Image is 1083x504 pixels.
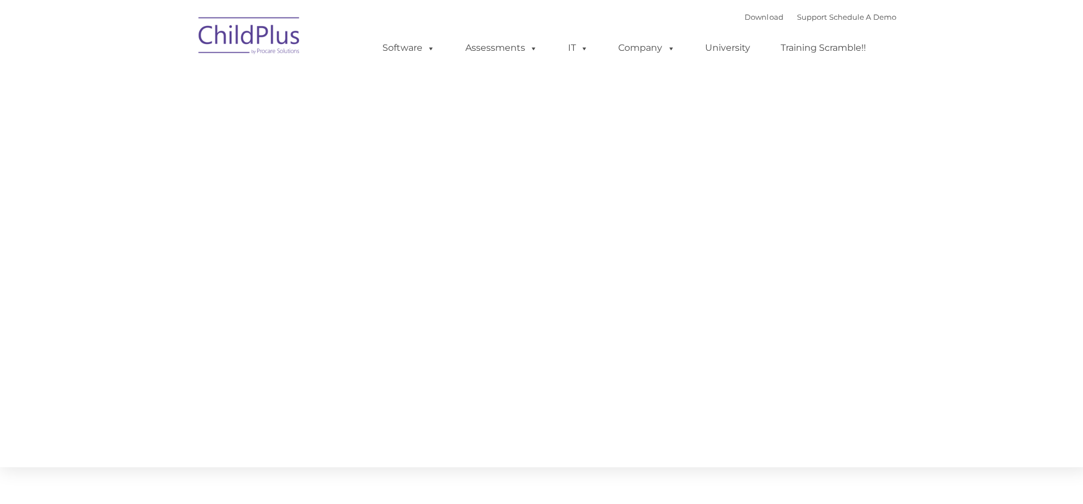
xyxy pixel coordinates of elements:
a: Training Scramble!! [765,37,873,59]
a: Support [793,12,822,21]
a: Download [741,12,779,21]
a: IT [553,37,596,59]
a: Assessments [451,37,546,59]
img: ChildPlus by Procare Solutions [192,9,305,65]
a: University [690,37,758,59]
a: Software [369,37,444,59]
a: Schedule A Demo [825,12,891,21]
font: | [741,12,891,21]
a: Company [604,37,683,59]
